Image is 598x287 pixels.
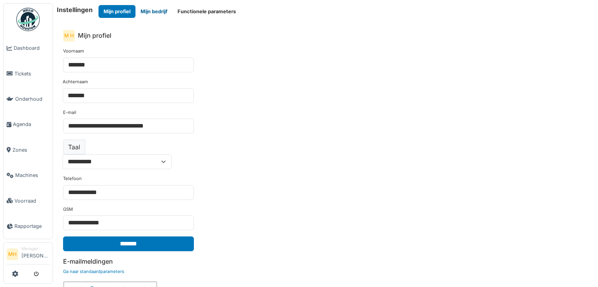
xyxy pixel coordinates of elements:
[13,121,49,128] span: Agenda
[63,258,588,265] h6: E-mailmeldingen
[63,48,84,54] label: Voornaam
[21,246,49,252] div: Manager
[78,32,111,39] h6: Mijn profiel
[63,206,73,213] label: GSM
[63,79,88,85] label: Achternaam
[63,30,75,42] div: M H
[63,140,85,154] label: Taal
[98,5,135,18] button: Mijn profiel
[4,188,53,213] a: Voorraad
[15,171,49,179] span: Machines
[16,8,40,31] img: Badge_color-CXgf-gQk.svg
[14,197,49,205] span: Voorraad
[4,61,53,86] a: Tickets
[12,146,49,154] span: Zones
[4,35,53,61] a: Dashboard
[135,5,172,18] button: Mijn bedrijf
[4,137,53,163] a: Zones
[4,112,53,137] a: Agenda
[7,246,49,264] a: MH Manager[PERSON_NAME]
[63,109,76,116] label: E-mail
[4,86,53,112] a: Onderhoud
[172,5,241,18] button: Functionele parameters
[7,248,18,260] li: MH
[14,44,49,52] span: Dashboard
[14,222,49,230] span: Rapportage
[4,163,53,188] a: Machines
[14,70,49,77] span: Tickets
[21,246,49,262] li: [PERSON_NAME]
[4,213,53,239] a: Rapportage
[15,95,49,103] span: Onderhoud
[57,6,93,14] h6: Instellingen
[63,269,124,274] a: Ga naar standaardparameters
[63,175,82,182] label: Telefoon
